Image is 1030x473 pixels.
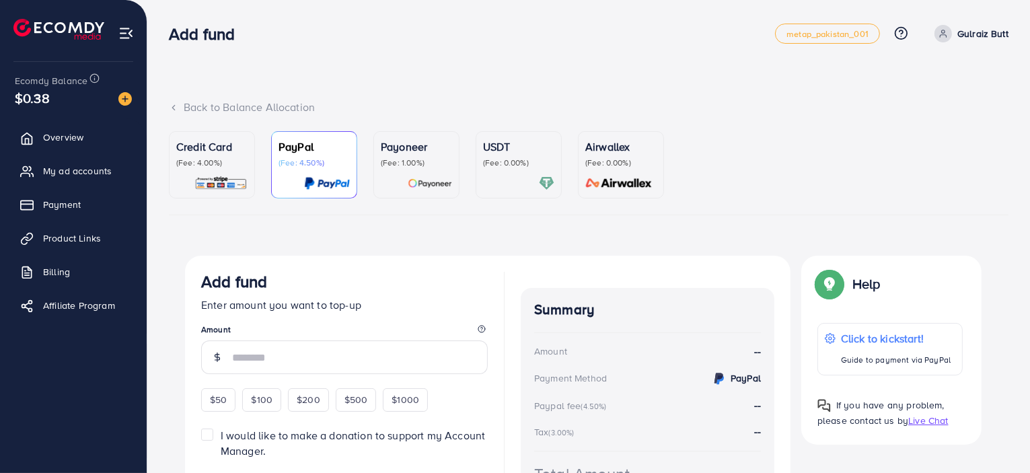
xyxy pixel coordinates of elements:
[775,24,880,44] a: metap_pakistan_001
[304,176,350,191] img: card
[43,231,101,245] span: Product Links
[585,139,657,155] p: Airwallex
[711,371,727,387] img: credit
[118,26,134,41] img: menu
[534,371,607,385] div: Payment Method
[10,258,137,285] a: Billing
[10,191,137,218] a: Payment
[194,176,248,191] img: card
[581,401,607,412] small: (4.50%)
[731,371,761,385] strong: PayPal
[10,157,137,184] a: My ad accounts
[754,424,761,439] strong: --
[201,324,488,340] legend: Amount
[754,344,761,359] strong: --
[169,100,1008,115] div: Back to Balance Allocation
[957,26,1008,42] p: Gulraiz Butt
[817,399,831,412] img: Popup guide
[786,30,869,38] span: metap_pakistan_001
[841,352,951,368] p: Guide to payment via PayPal
[210,393,227,406] span: $50
[581,176,657,191] img: card
[908,414,948,427] span: Live Chat
[534,344,567,358] div: Amount
[118,92,132,106] img: image
[43,164,112,178] span: My ad accounts
[534,301,761,318] h4: Summary
[381,139,452,155] p: Payoneer
[344,393,368,406] span: $500
[483,157,554,168] p: (Fee: 0.00%)
[754,398,761,412] strong: --
[534,425,579,439] div: Tax
[279,157,350,168] p: (Fee: 4.50%)
[10,292,137,319] a: Affiliate Program
[534,399,611,412] div: Paypal fee
[817,398,945,427] span: If you have any problem, please contact us by
[279,139,350,155] p: PayPal
[169,24,246,44] h3: Add fund
[973,412,1020,463] iframe: Chat
[13,19,104,40] img: logo
[15,88,50,108] span: $0.38
[408,176,452,191] img: card
[297,393,320,406] span: $200
[10,124,137,151] a: Overview
[221,428,485,458] span: I would like to make a donation to support my Account Manager.
[817,272,842,296] img: Popup guide
[852,276,881,292] p: Help
[43,299,115,312] span: Affiliate Program
[381,157,452,168] p: (Fee: 1.00%)
[43,265,70,279] span: Billing
[929,25,1008,42] a: Gulraiz Butt
[43,198,81,211] span: Payment
[201,297,488,313] p: Enter amount you want to top-up
[43,131,83,144] span: Overview
[841,330,951,347] p: Click to kickstart!
[176,157,248,168] p: (Fee: 4.00%)
[176,139,248,155] p: Credit Card
[539,176,554,191] img: card
[483,139,554,155] p: USDT
[392,393,419,406] span: $1000
[548,427,574,438] small: (3.00%)
[251,393,272,406] span: $100
[201,272,267,291] h3: Add fund
[15,74,87,87] span: Ecomdy Balance
[585,157,657,168] p: (Fee: 0.00%)
[10,225,137,252] a: Product Links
